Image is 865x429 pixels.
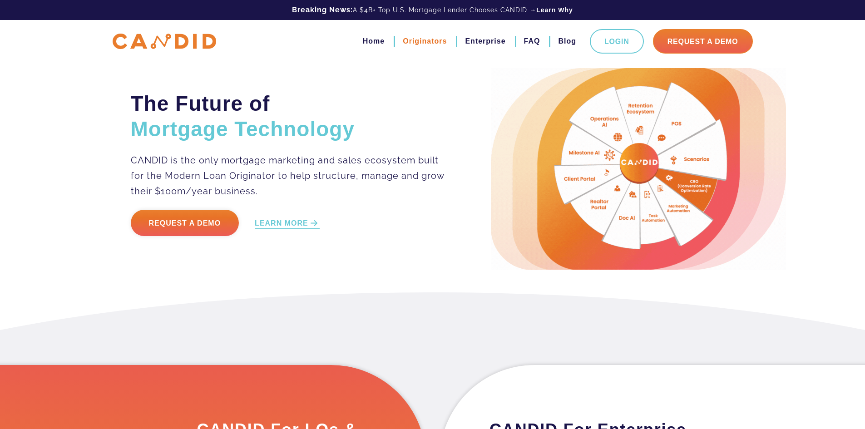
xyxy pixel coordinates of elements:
img: CANDID APP [113,34,216,49]
img: Candid Hero Image [491,68,786,270]
a: Request A Demo [653,29,753,54]
a: Enterprise [465,34,505,49]
a: Login [590,29,644,54]
b: Breaking News: [292,5,353,14]
a: Learn Why [536,5,573,15]
h2: The Future of [131,91,445,142]
a: Home [363,34,385,49]
a: Blog [558,34,576,49]
a: FAQ [524,34,540,49]
a: Request a Demo [131,210,239,236]
p: CANDID is the only mortgage marketing and sales ecosystem built for the Modern Loan Originator to... [131,153,445,199]
a: LEARN MORE [255,218,320,229]
a: Originators [403,34,447,49]
span: Mortgage Technology [131,117,355,141]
